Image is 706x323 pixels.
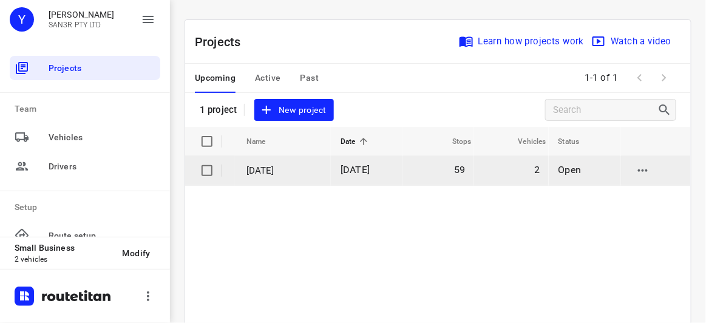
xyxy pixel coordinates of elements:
span: Modify [123,248,151,258]
span: Stops [436,134,472,149]
div: Drivers [10,154,160,178]
span: 2 [535,164,540,175]
span: Active [255,70,280,86]
button: New project [254,99,333,121]
p: 1 project [200,104,237,115]
div: Projects [10,56,160,80]
span: New project [262,103,326,118]
span: 1-1 of 1 [580,65,623,91]
p: Yvonne Wong [49,10,115,19]
span: Vehicles [49,131,155,144]
span: Date [341,134,372,149]
span: Next Page [652,66,676,90]
span: Previous Page [628,66,652,90]
input: Search projects [553,101,657,120]
p: 2 vehicles [15,255,113,263]
p: Projects [195,33,251,51]
div: Route setup [10,223,160,248]
span: Name [246,134,282,149]
span: [DATE] [341,164,370,175]
div: Search [657,103,676,117]
p: SAN3R PTY LTD [49,21,115,29]
span: Upcoming [195,70,236,86]
p: 15 SEPT 2025 [246,164,322,178]
span: Route setup [49,229,155,242]
span: Drivers [49,160,155,173]
p: Setup [15,201,160,214]
button: Modify [113,242,160,264]
span: 59 [455,164,466,175]
span: Status [558,134,596,149]
span: Past [300,70,319,86]
p: Small Business [15,243,113,253]
span: Projects [49,62,155,75]
div: Y [10,7,34,32]
span: Open [558,164,582,175]
span: Vehicles [503,134,546,149]
p: Team [15,103,160,115]
div: Vehicles [10,125,160,149]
